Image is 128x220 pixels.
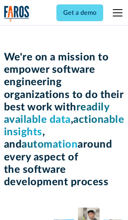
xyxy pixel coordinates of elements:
[4,6,30,22] img: Logo of the analytics and reporting company Faros.
[56,4,103,21] a: Get a demo
[108,3,124,22] div: menu
[4,6,30,22] a: home
[22,139,78,150] span: automation
[4,51,124,188] h1: We're on a mission to empower software engineering organizations to do their best work with , , a...
[4,102,110,125] span: readily available data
